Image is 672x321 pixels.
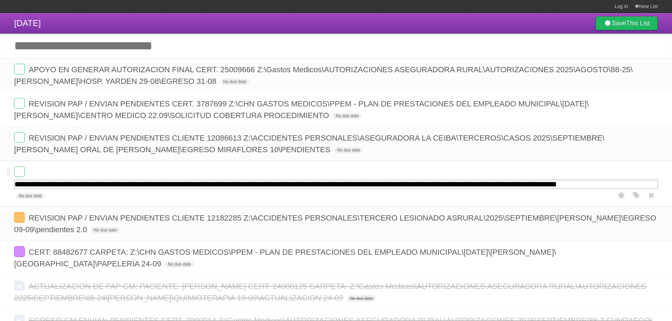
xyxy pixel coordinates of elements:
span: CERT: 88482677 CARPETA: Z:\CHN GASTOS MEDICOS\PPEM - PLAN DE PRESTACIONES DEL EMPLEADO MUNICIPAL\... [14,248,556,268]
span: [DATE] [14,18,41,28]
a: SaveThis List [595,16,658,30]
span: REVISION PAP / ENVIAN PENDIENTES CLIENTE 12182285 Z:\ACCIDENTES PERSONALES\TERCERO LESIONADO ASRU... [14,214,656,234]
span: REVISION PAP / ENVIAN PENDIENTES CERT. 3787699 Z:\CHN GASTOS MEDICOS\PPEM - PLAN DE PRESTACIONES ... [14,99,589,120]
label: Star task [615,190,628,201]
label: Done [14,166,25,177]
span: No due date [91,227,120,233]
label: Done [14,64,25,74]
span: ACTUALIZACION DE PAP GM: PACIENTE: [PERSON_NAME] CERT: 24000125 CARPETA: Z:\Gastos Medicos\AUTORI... [14,282,647,302]
span: No due date [220,79,249,85]
span: APOYO EN GENERAR AUTORIZACION FINAL CERT. 25009666 Z:\Gastos Medicos\AUTORIZACIONES ASEGURADORA R... [14,65,633,86]
label: Done [14,246,25,257]
span: No due date [165,261,194,267]
label: Done [14,132,25,143]
span: No due date [16,193,44,199]
span: No due date [333,113,362,119]
label: Done [14,212,25,223]
label: Done [14,98,25,109]
span: No due date [347,295,376,302]
b: This List [626,20,650,27]
span: No due date [334,147,363,153]
label: Done [14,280,25,291]
span: REVISION PAP / ENVIAN PENDIENTES CLIENTE 12086613 Z:\ACCIDENTES PERSONALES\ASEGURADORA LA CEIBA\T... [14,134,605,154]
